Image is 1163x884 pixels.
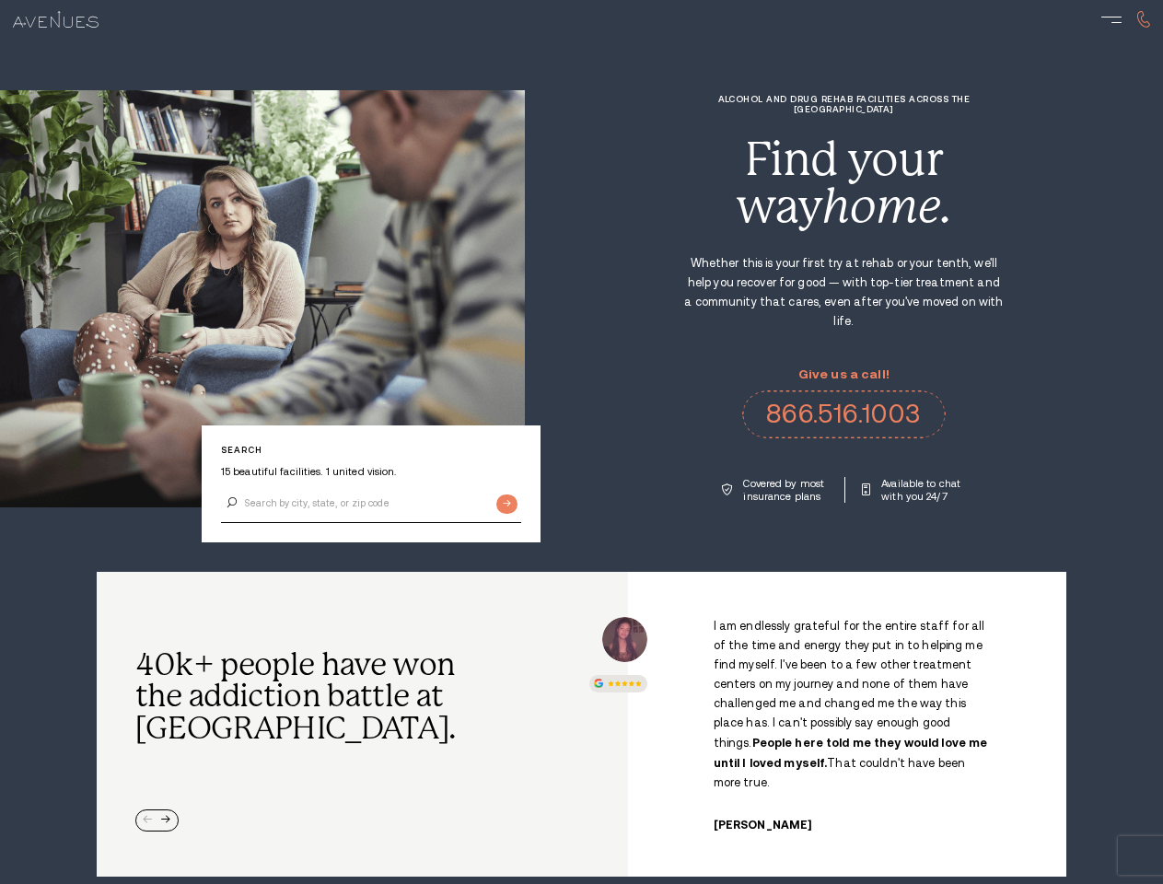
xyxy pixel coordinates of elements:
p: Covered by most insurance plans [743,477,827,503]
div: Next slide [161,816,170,825]
input: Search by city, state, or zip code [221,484,521,523]
p: Search [221,445,521,455]
input: Submit [496,494,518,514]
div: / [654,617,1041,832]
div: Find your way [682,136,1005,229]
i: home. [822,180,951,233]
a: 866.516.1003 [742,390,946,438]
p: Available to chat with you 24/7 [881,477,965,503]
h2: 40k+ people have won the addiction battle at [GEOGRAPHIC_DATA]. [135,649,468,746]
strong: People here told me they would love me until I loved myself. [714,736,988,770]
h1: Alcohol and Drug Rehab Facilities across the [GEOGRAPHIC_DATA] [682,94,1005,114]
cite: [PERSON_NAME] [714,819,812,832]
a: Available to chat with you 24/7 [862,477,965,503]
p: Whether this is your first try at rehab or your tenth, we'll help you recover for good — with top... [682,254,1005,331]
p: Give us a call! [742,367,946,381]
a: Covered by most insurance plans [722,477,827,503]
p: 15 beautiful facilities. 1 united vision. [221,465,521,478]
p: I am endlessly grateful for the entire staff for all of the time and energy they put in to helpin... [714,617,995,793]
